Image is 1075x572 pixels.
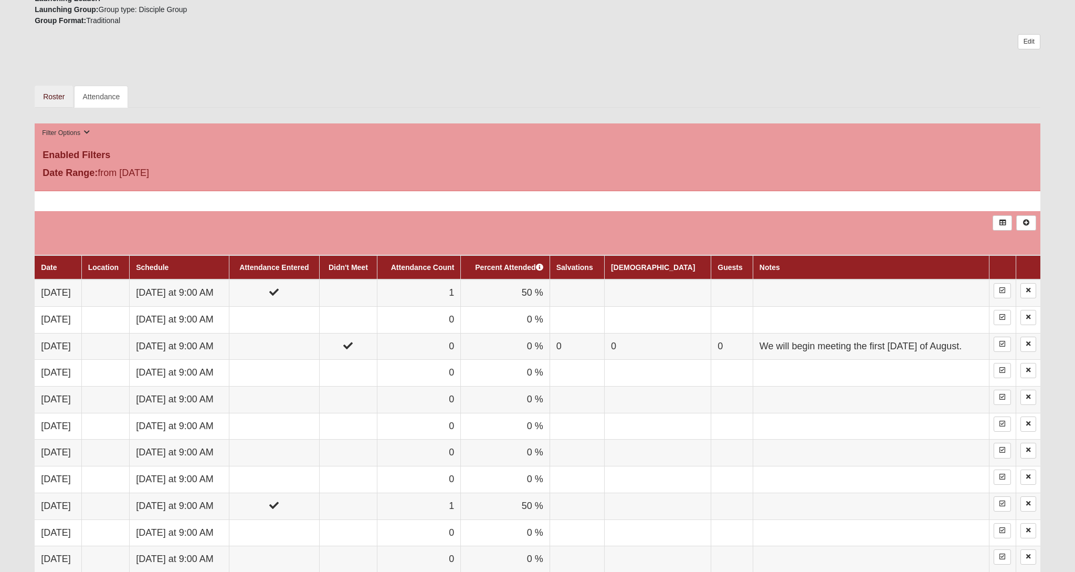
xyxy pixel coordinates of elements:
a: Notes [760,263,780,272]
td: 0 [377,333,461,360]
td: 0 % [461,466,550,493]
a: Enter Attendance [994,443,1011,458]
label: Date Range: [43,166,98,180]
a: Delete [1020,523,1036,538]
strong: Group Format: [35,16,86,25]
td: 0 [377,440,461,466]
td: 1 [377,279,461,306]
a: Alt+N [1016,215,1036,231]
td: [DATE] at 9:00 AM [130,413,229,440]
td: [DATE] [35,440,81,466]
a: Roster [35,86,73,108]
a: Enter Attendance [994,417,1011,432]
td: 0 [377,413,461,440]
a: Enter Attendance [994,337,1011,352]
td: [DATE] at 9:00 AM [130,306,229,333]
button: Filter Options [39,128,93,139]
td: 1 [377,493,461,519]
h4: Enabled Filters [43,150,1032,161]
td: [DATE] [35,519,81,546]
span: HTML Size: 174 KB [166,559,228,569]
td: 50 % [461,493,550,519]
td: We will begin meeting the first [DATE] of August. [753,333,989,360]
a: Enter Attendance [994,310,1011,325]
td: [DATE] [35,360,81,387]
a: Enter Attendance [994,496,1011,512]
a: Percent Attended [475,263,543,272]
td: 0 % [461,519,550,546]
td: 0 [711,333,753,360]
a: Delete [1020,549,1036,565]
td: [DATE] at 9:00 AM [130,519,229,546]
a: Attendance Entered [239,263,309,272]
a: Delete [1020,337,1036,352]
a: Web cache enabled [236,558,241,569]
a: Delete [1020,363,1036,378]
td: 0 % [461,306,550,333]
a: Export to Excel [993,215,1012,231]
a: Page Properties (Alt+P) [1049,554,1068,569]
td: [DATE] at 9:00 AM [130,279,229,306]
td: 0 % [461,333,550,360]
a: Enter Attendance [994,363,1011,378]
a: Delete [1020,443,1036,458]
a: Delete [1020,417,1036,432]
a: Enter Attendance [994,283,1011,298]
a: Delete [1020,283,1036,298]
a: Attendance [74,86,128,108]
a: Delete [1020,470,1036,485]
td: 0 % [461,413,550,440]
a: Edit [1018,34,1040,49]
td: 0 % [461,360,550,387]
td: [DATE] [35,387,81,413]
th: [DEMOGRAPHIC_DATA] [604,255,711,279]
td: [DATE] [35,333,81,360]
td: [DATE] at 9:00 AM [130,333,229,360]
td: 0 % [461,440,550,466]
a: Delete [1020,496,1036,512]
td: 0 [377,387,461,413]
td: [DATE] [35,306,81,333]
a: Delete [1020,310,1036,325]
td: 0 [377,466,461,493]
a: Enter Attendance [994,549,1011,565]
strong: Launching Group: [35,5,98,14]
td: 0 [604,333,711,360]
td: [DATE] at 9:00 AM [130,440,229,466]
a: Page Load Time: 11.81s [10,560,78,568]
td: 0 [377,306,461,333]
a: Didn't Meet [329,263,368,272]
td: [DATE] [35,279,81,306]
td: 0 [377,519,461,546]
a: Enter Attendance [994,470,1011,485]
th: Salvations [550,255,604,279]
td: [DATE] [35,466,81,493]
a: Location [88,263,119,272]
td: [DATE] [35,413,81,440]
td: [DATE] at 9:00 AM [130,360,229,387]
a: Delete [1020,390,1036,405]
td: 0 [550,333,604,360]
div: from [DATE] [35,166,370,183]
td: [DATE] at 9:00 AM [130,387,229,413]
td: 50 % [461,279,550,306]
th: Guests [711,255,753,279]
a: Enter Attendance [994,390,1011,405]
a: Enter Attendance [994,523,1011,538]
a: Date [41,263,57,272]
td: 0 [377,360,461,387]
span: ViewState Size: 46 KB [89,559,159,569]
td: [DATE] [35,493,81,519]
td: 0 % [461,387,550,413]
a: Schedule [136,263,168,272]
td: [DATE] at 9:00 AM [130,466,229,493]
a: Attendance Count [391,263,455,272]
td: [DATE] at 9:00 AM [130,493,229,519]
